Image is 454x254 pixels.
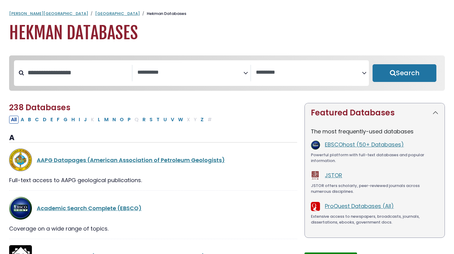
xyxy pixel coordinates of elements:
button: Filter Results M [102,116,110,124]
div: Alpha-list to filter by first letter of database name [9,115,214,123]
textarea: Search [137,69,243,76]
button: Featured Databases [305,103,445,122]
button: Filter Results O [118,116,126,124]
li: Hekman Databases [140,11,186,17]
button: Filter Results P [126,116,132,124]
a: AAPG Datapages (American Association of Petroleum Geologists) [37,156,225,164]
a: Academic Search Complete (EBSCO) [37,204,142,212]
a: [PERSON_NAME][GEOGRAPHIC_DATA] [9,11,88,16]
button: Filter Results U [162,116,169,124]
p: The most frequently-used databases [311,127,439,136]
button: Filter Results A [19,116,26,124]
div: Extensive access to newspapers, broadcasts, journals, dissertations, ebooks, government docs. [311,213,439,225]
button: Filter Results E [49,116,55,124]
button: Filter Results V [169,116,176,124]
input: Search database by title or keyword [24,68,132,78]
button: Filter Results N [111,116,118,124]
button: Filter Results S [148,116,154,124]
h1: Hekman Databases [9,23,445,43]
a: JSTOR [325,171,342,179]
div: JSTOR offers scholarly, peer-reviewed journals across numerous disciplines. [311,183,439,195]
button: Filter Results B [26,116,33,124]
div: Full-text access to AAPG geological publications. [9,176,297,184]
button: Filter Results W [176,116,185,124]
span: 238 Databases [9,102,71,113]
button: Filter Results Z [199,116,205,124]
button: Filter Results I [77,116,82,124]
button: Filter Results F [55,116,61,124]
a: EBSCOhost (50+ Databases) [325,141,404,148]
h3: A [9,133,297,143]
button: Submit for Search Results [373,64,436,82]
textarea: Search [256,69,362,76]
div: Powerful platform with full-text databases and popular information. [311,152,439,164]
div: Coverage on a wide range of topics. [9,224,297,233]
button: Filter Results L [96,116,102,124]
nav: Search filters [9,55,445,91]
button: Filter Results J [82,116,89,124]
nav: breadcrumb [9,11,445,17]
button: Filter Results T [155,116,161,124]
button: Filter Results R [141,116,147,124]
button: Filter Results D [41,116,48,124]
button: Filter Results G [62,116,69,124]
button: Filter Results C [33,116,41,124]
button: Filter Results H [70,116,77,124]
button: All [9,116,19,124]
a: [GEOGRAPHIC_DATA] [95,11,140,16]
a: ProQuest Databases (All) [325,202,394,210]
